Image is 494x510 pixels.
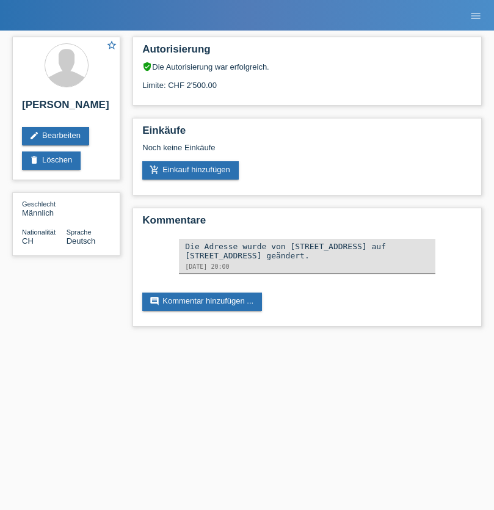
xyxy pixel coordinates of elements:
[142,125,472,143] h2: Einkäufe
[463,12,488,19] a: menu
[185,242,429,260] div: Die Adresse wurde von [STREET_ADDRESS] auf [STREET_ADDRESS] geändert.
[106,40,117,51] i: star_border
[22,228,56,236] span: Nationalität
[142,71,472,90] div: Limite: CHF 2'500.00
[29,155,39,165] i: delete
[22,151,81,170] a: deleteLöschen
[67,228,92,236] span: Sprache
[142,161,239,180] a: add_shopping_cartEinkauf hinzufügen
[67,236,96,246] span: Deutsch
[106,40,117,53] a: star_border
[22,236,34,246] span: Schweiz
[142,43,472,62] h2: Autorisierung
[142,62,152,71] i: verified_user
[22,99,111,117] h2: [PERSON_NAME]
[22,127,89,145] a: editBearbeiten
[150,296,159,306] i: comment
[185,263,429,270] div: [DATE] 20:00
[22,200,56,208] span: Geschlecht
[142,214,472,233] h2: Kommentare
[142,293,262,311] a: commentKommentar hinzufügen ...
[22,199,67,217] div: Männlich
[142,143,472,161] div: Noch keine Einkäufe
[142,62,472,71] div: Die Autorisierung war erfolgreich.
[470,10,482,22] i: menu
[150,165,159,175] i: add_shopping_cart
[29,131,39,140] i: edit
